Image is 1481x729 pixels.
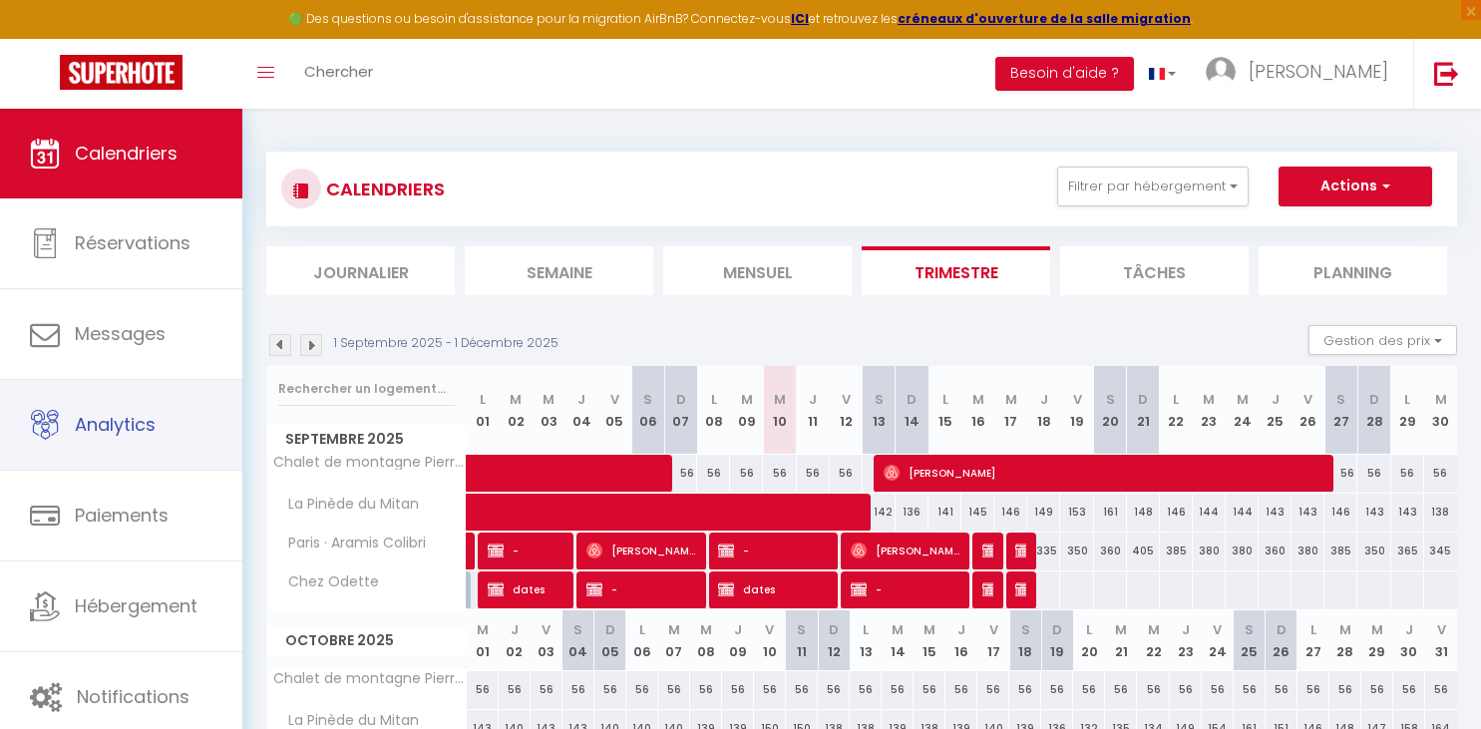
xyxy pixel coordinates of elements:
div: 380 [1193,533,1226,569]
th: 27 [1297,610,1329,671]
div: 56 [754,671,786,708]
abbr: M [924,620,935,639]
div: 144 [1226,494,1259,531]
th: 18 [1009,610,1041,671]
th: 25 [1259,366,1292,455]
th: 05 [594,610,626,671]
th: 30 [1424,366,1457,455]
abbr: L [711,390,717,409]
div: 56 [763,455,796,492]
div: 385 [1160,533,1193,569]
div: 138 [1424,494,1457,531]
th: 16 [961,366,994,455]
abbr: M [1237,390,1249,409]
a: dates [467,533,477,570]
abbr: J [511,620,519,639]
div: 146 [1160,494,1193,531]
th: 07 [664,366,697,455]
abbr: V [542,620,551,639]
div: 144 [1193,494,1226,531]
div: 56 [1324,455,1357,492]
div: 143 [1357,494,1390,531]
div: 56 [1329,671,1361,708]
div: 56 [626,671,658,708]
th: 29 [1391,366,1424,455]
th: 08 [697,366,730,455]
a: créneaux d'ouverture de la salle migration [898,10,1191,27]
abbr: V [842,390,851,409]
span: dates [718,570,828,608]
div: 56 [1297,671,1329,708]
abbr: M [1148,620,1160,639]
th: 19 [1060,366,1093,455]
div: 56 [658,671,690,708]
div: 153 [1060,494,1093,531]
abbr: V [989,620,998,639]
th: 11 [786,610,818,671]
span: Hébergement [75,593,197,618]
th: 28 [1329,610,1361,671]
abbr: D [1138,390,1148,409]
abbr: L [942,390,948,409]
span: - [982,532,993,569]
div: 56 [1202,671,1234,708]
abbr: L [1173,390,1179,409]
th: 03 [533,366,565,455]
abbr: D [907,390,917,409]
abbr: S [573,620,582,639]
th: 20 [1094,366,1127,455]
th: 21 [1127,366,1160,455]
abbr: D [676,390,686,409]
th: 05 [598,366,631,455]
div: 360 [1259,533,1292,569]
th: 12 [830,366,863,455]
li: Trimestre [862,246,1050,295]
span: dates [982,570,993,608]
abbr: M [1435,390,1447,409]
span: Notifications [77,684,189,709]
abbr: V [1213,620,1222,639]
th: 09 [730,366,763,455]
th: 25 [1234,610,1266,671]
span: [PERSON_NAME] [884,454,1322,492]
li: Journalier [266,246,455,295]
abbr: D [829,620,839,639]
div: 335 [1027,533,1060,569]
th: 04 [565,366,598,455]
button: Gestion des prix [1308,325,1457,355]
span: Calendriers [75,141,178,166]
span: Chez Odette [270,571,384,593]
span: - [488,532,564,569]
th: 07 [658,610,690,671]
a: ... [PERSON_NAME] [1191,39,1413,109]
div: 56 [1425,671,1457,708]
abbr: V [1073,390,1082,409]
th: 12 [818,610,850,671]
span: Analytics [75,412,156,437]
abbr: S [1245,620,1254,639]
a: ICI [791,10,809,27]
th: 10 [763,366,796,455]
abbr: M [477,620,489,639]
th: 08 [690,610,722,671]
abbr: D [1052,620,1062,639]
th: 09 [722,610,754,671]
th: 20 [1073,610,1105,671]
th: 24 [1226,366,1259,455]
th: 10 [754,610,786,671]
th: 15 [914,610,945,671]
span: Octobre 2025 [267,626,466,655]
div: 161 [1094,494,1127,531]
th: 15 [928,366,961,455]
abbr: S [1021,620,1030,639]
th: 13 [850,610,882,671]
span: Réservations [75,230,190,255]
div: 56 [1170,671,1202,708]
div: 56 [690,671,722,708]
p: 1 Septembre 2025 - 1 Décembre 2025 [334,334,558,353]
div: 56 [882,671,914,708]
th: 11 [797,366,830,455]
th: 23 [1170,610,1202,671]
div: 143 [1391,494,1424,531]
